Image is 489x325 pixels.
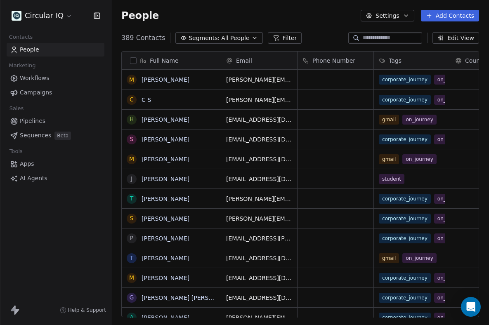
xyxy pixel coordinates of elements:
[20,45,39,54] span: People
[379,233,431,243] span: corporate_journey
[6,102,27,115] span: Sales
[142,97,151,103] a: C S
[20,174,47,183] span: AI Agents
[12,11,21,21] img: Linlkedin%20LogoMark.png
[142,215,189,222] a: [PERSON_NAME]
[379,313,431,323] span: corporate_journey
[402,115,436,125] span: on_journey
[379,214,431,224] span: corporate_journey
[226,96,292,104] span: [PERSON_NAME][EMAIL_ADDRESS][DOMAIN_NAME]
[379,75,431,85] span: corporate_journey
[226,115,292,124] span: [EMAIL_ADDRESS][DOMAIN_NAME]
[379,293,431,303] span: corporate_journey
[434,293,468,303] span: on_journey
[226,155,292,163] span: [EMAIL_ADDRESS][DOMAIN_NAME]
[236,57,252,65] span: Email
[20,117,45,125] span: Pipelines
[379,95,431,105] span: corporate_journey
[7,43,104,57] a: People
[379,154,399,164] span: gmail
[20,131,51,140] span: Sequences
[226,75,292,84] span: [PERSON_NAME][EMAIL_ADDRESS][DOMAIN_NAME]
[7,86,104,99] a: Campaigns
[361,10,414,21] button: Settings
[389,57,402,65] span: Tags
[142,235,189,242] a: [PERSON_NAME]
[434,95,468,105] span: on_journey
[465,57,488,65] span: Country
[10,9,74,23] button: Circular IQ
[130,293,134,302] div: G
[434,134,468,144] span: on_journey
[20,160,34,168] span: Apps
[150,57,179,65] span: Full Name
[5,59,39,72] span: Marketing
[379,174,404,184] span: student
[5,31,36,43] span: Contacts
[226,234,292,243] span: [EMAIL_ADDRESS][PERSON_NAME][DOMAIN_NAME]
[379,115,399,125] span: gmail
[7,114,104,128] a: Pipelines
[7,172,104,185] a: AI Agents
[298,52,373,69] div: Phone Number
[379,194,431,204] span: corporate_journey
[379,273,431,283] span: corporate_journey
[130,234,133,243] div: P
[142,136,189,143] a: [PERSON_NAME]
[129,155,134,163] div: M
[7,71,104,85] a: Workflows
[20,74,50,82] span: Workflows
[142,294,239,301] a: [PERSON_NAME] [PERSON_NAME]
[142,314,189,321] a: [PERSON_NAME]
[142,195,189,202] a: [PERSON_NAME]
[402,154,436,164] span: on_journey
[130,194,134,203] div: T
[130,95,134,104] div: C
[189,34,220,42] span: Segments:
[130,115,134,124] div: H
[142,156,189,162] a: [PERSON_NAME]
[268,32,302,44] button: Filter
[121,9,159,22] span: People
[122,52,221,69] div: Full Name
[432,32,479,44] button: Edit View
[142,255,189,261] a: [PERSON_NAME]
[6,145,26,158] span: Tools
[226,195,292,203] span: [PERSON_NAME][EMAIL_ADDRESS][PERSON_NAME][DOMAIN_NAME]
[434,214,468,224] span: on_journey
[461,297,481,317] div: Open Intercom Messenger
[434,313,468,323] span: on_journey
[226,254,292,262] span: [EMAIL_ADDRESS][DOMAIN_NAME]
[379,134,431,144] span: corporate_journey
[129,75,134,84] div: M
[131,174,132,183] div: J
[68,307,106,313] span: Help & Support
[7,157,104,171] a: Apps
[226,214,292,223] span: [PERSON_NAME][EMAIL_ADDRESS][PERSON_NAME][DOMAIN_NAME]
[142,176,189,182] a: [PERSON_NAME]
[130,254,134,262] div: T
[434,75,468,85] span: on_journey
[434,194,468,204] span: on_journey
[226,135,292,144] span: [EMAIL_ADDRESS][DOMAIN_NAME]
[312,57,355,65] span: Phone Number
[142,275,189,281] a: [PERSON_NAME]
[434,273,468,283] span: on_journey
[221,52,297,69] div: Email
[122,70,221,318] div: grid
[20,88,52,97] span: Campaigns
[129,273,134,282] div: M
[421,10,479,21] button: Add Contacts
[130,135,134,144] div: S
[379,253,399,263] span: gmail
[54,132,71,140] span: Beta
[121,33,165,43] span: 389 Contacts
[25,10,64,21] span: Circular IQ
[142,76,189,83] a: [PERSON_NAME]
[142,116,189,123] a: [PERSON_NAME]
[434,233,468,243] span: on_journey
[226,313,292,322] span: [PERSON_NAME][EMAIL_ADDRESS][DOMAIN_NAME]
[7,129,104,142] a: SequencesBeta
[402,253,436,263] span: on_journey
[374,52,450,69] div: Tags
